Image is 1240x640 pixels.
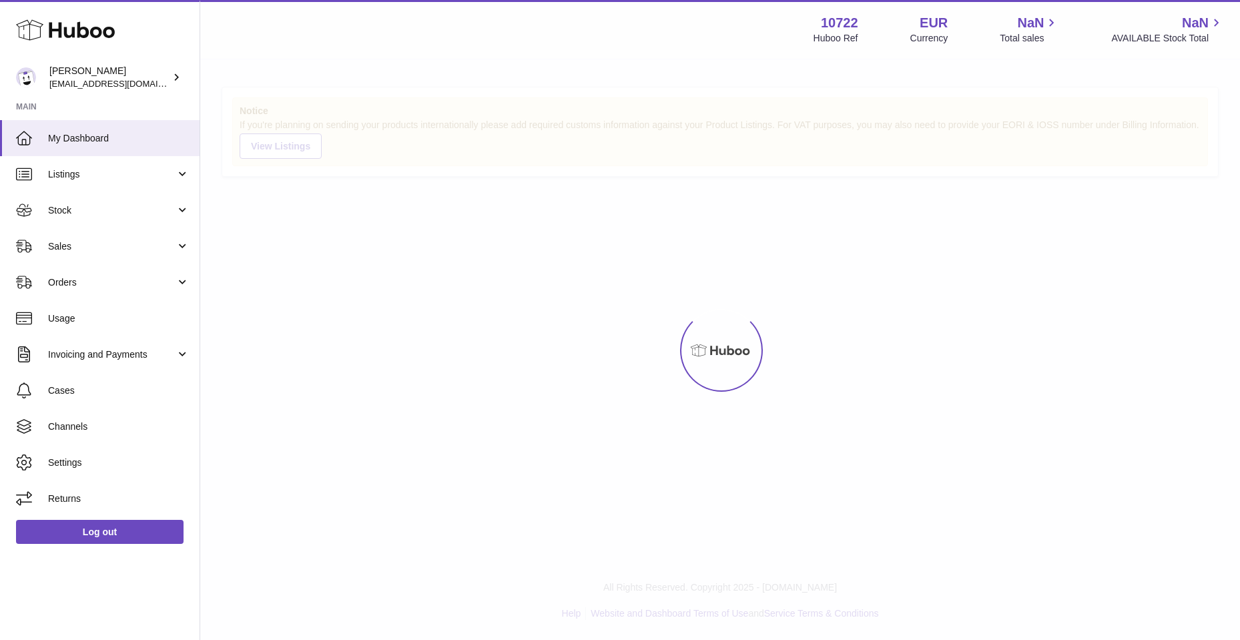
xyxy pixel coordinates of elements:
[1000,32,1059,45] span: Total sales
[48,312,190,325] span: Usage
[1017,14,1044,32] span: NaN
[1000,14,1059,45] a: NaN Total sales
[48,132,190,145] span: My Dashboard
[920,14,948,32] strong: EUR
[821,14,858,32] strong: 10722
[48,420,190,433] span: Channels
[48,493,190,505] span: Returns
[48,168,176,181] span: Listings
[16,520,184,544] a: Log out
[814,32,858,45] div: Huboo Ref
[1111,32,1224,45] span: AVAILABLE Stock Total
[910,32,948,45] div: Currency
[1182,14,1209,32] span: NaN
[48,348,176,361] span: Invoicing and Payments
[16,67,36,87] img: sales@plantcaretools.com
[48,240,176,253] span: Sales
[48,204,176,217] span: Stock
[1111,14,1224,45] a: NaN AVAILABLE Stock Total
[48,384,190,397] span: Cases
[48,456,190,469] span: Settings
[48,276,176,289] span: Orders
[49,78,196,89] span: [EMAIL_ADDRESS][DOMAIN_NAME]
[49,65,170,90] div: [PERSON_NAME]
